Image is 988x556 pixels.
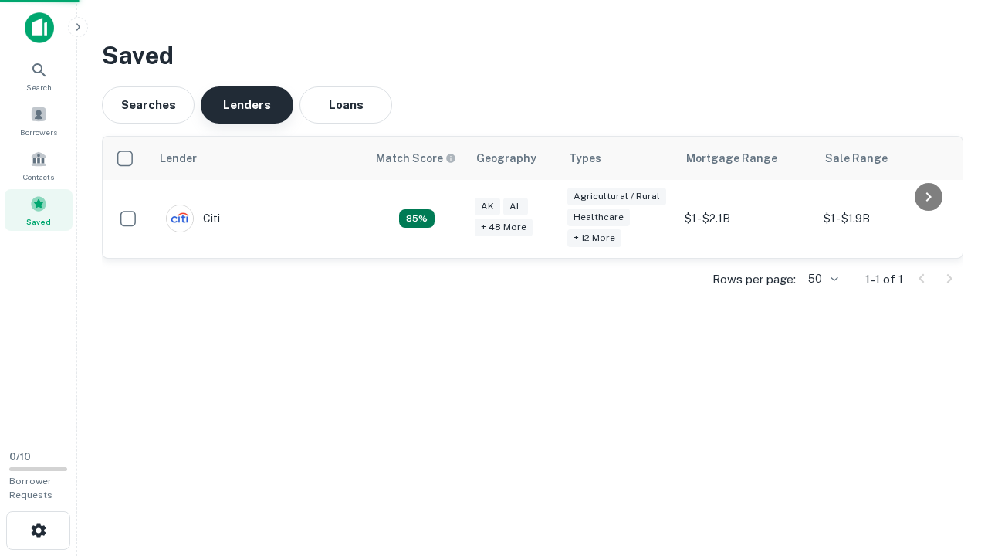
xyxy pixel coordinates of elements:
[9,476,52,500] span: Borrower Requests
[5,144,73,186] a: Contacts
[825,149,888,168] div: Sale Range
[20,126,57,138] span: Borrowers
[503,198,528,215] div: AL
[376,150,456,167] div: Capitalize uses an advanced AI algorithm to match your search with the best lender. The match sco...
[299,86,392,124] button: Loans
[26,215,51,228] span: Saved
[23,171,54,183] span: Contacts
[816,180,955,258] td: $1 - $1.9B
[475,219,533,236] div: + 48 more
[712,270,796,289] p: Rows per page:
[567,229,621,247] div: + 12 more
[102,86,195,124] button: Searches
[9,451,31,463] span: 0 / 10
[476,149,536,168] div: Geography
[5,100,73,141] a: Borrowers
[467,137,560,180] th: Geography
[151,137,367,180] th: Lender
[567,188,666,205] div: Agricultural / Rural
[560,137,677,180] th: Types
[5,55,73,97] a: Search
[201,86,293,124] button: Lenders
[367,137,467,180] th: Capitalize uses an advanced AI algorithm to match your search with the best lender. The match sco...
[376,150,453,167] h6: Match Score
[475,198,500,215] div: AK
[26,81,52,93] span: Search
[399,209,435,228] div: Capitalize uses an advanced AI algorithm to match your search with the best lender. The match sco...
[686,149,777,168] div: Mortgage Range
[802,268,841,290] div: 50
[911,432,988,507] iframe: Chat Widget
[677,137,816,180] th: Mortgage Range
[5,189,73,231] a: Saved
[167,205,193,232] img: picture
[816,137,955,180] th: Sale Range
[677,180,816,258] td: $1 - $2.1B
[865,270,903,289] p: 1–1 of 1
[569,149,601,168] div: Types
[567,208,630,226] div: Healthcare
[166,205,220,232] div: Citi
[160,149,197,168] div: Lender
[102,37,963,74] h3: Saved
[25,12,54,43] img: capitalize-icon.png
